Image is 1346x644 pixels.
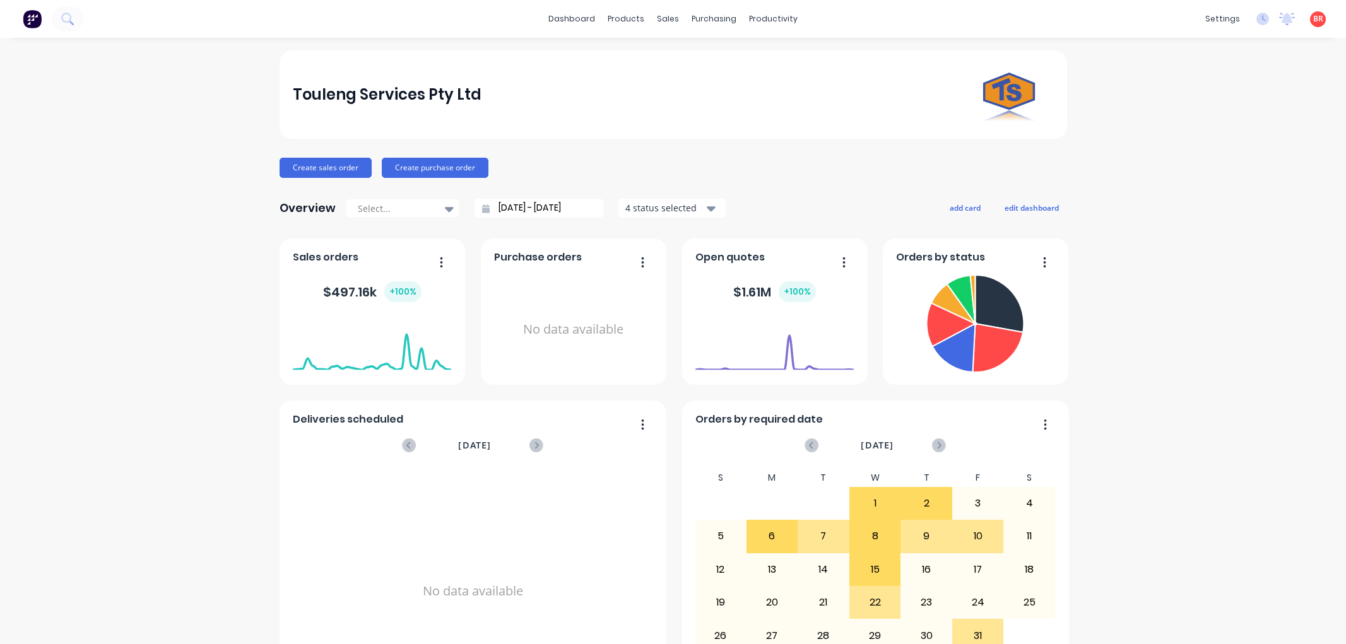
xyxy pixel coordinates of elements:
[542,9,601,28] a: dashboard
[651,9,685,28] div: sales
[458,438,491,452] span: [DATE]
[695,412,823,427] span: Orders by required date
[953,554,1003,585] div: 17
[695,587,746,618] div: 19
[850,520,900,552] div: 8
[953,488,1003,519] div: 3
[280,196,336,221] div: Overview
[323,281,422,302] div: $ 497.16k
[901,587,952,618] div: 23
[494,270,652,389] div: No data available
[965,50,1053,139] img: Touleng Services Pty Ltd
[953,587,1003,618] div: 24
[695,469,747,487] div: S
[1004,554,1054,585] div: 18
[1004,488,1054,519] div: 4
[850,488,900,519] div: 1
[901,520,952,552] div: 9
[850,554,900,585] div: 15
[695,554,746,585] div: 12
[743,9,804,28] div: productivity
[1004,587,1054,618] div: 25
[382,158,488,178] button: Create purchase order
[23,9,42,28] img: Factory
[384,281,422,302] div: + 100 %
[293,412,403,427] span: Deliveries scheduled
[952,469,1004,487] div: F
[942,199,989,216] button: add card
[695,520,746,552] div: 5
[798,520,849,552] div: 7
[695,250,765,265] span: Open quotes
[293,250,358,265] span: Sales orders
[779,281,816,302] div: + 100 %
[618,199,726,218] button: 4 status selected
[798,469,849,487] div: T
[798,587,849,618] div: 21
[280,158,372,178] button: Create sales order
[293,82,481,107] div: Touleng Services Pty Ltd
[798,554,849,585] div: 14
[1004,520,1054,552] div: 11
[747,554,798,585] div: 13
[747,469,798,487] div: M
[953,520,1003,552] div: 10
[996,199,1067,216] button: edit dashboard
[1313,13,1323,25] span: BR
[685,9,743,28] div: purchasing
[901,488,952,519] div: 2
[747,587,798,618] div: 20
[849,469,901,487] div: W
[601,9,651,28] div: products
[1199,9,1246,28] div: settings
[901,554,952,585] div: 16
[625,201,705,214] div: 4 status selected
[1003,469,1055,487] div: S
[850,587,900,618] div: 22
[494,250,582,265] span: Purchase orders
[861,438,894,452] span: [DATE]
[747,520,798,552] div: 6
[900,469,952,487] div: T
[896,250,985,265] span: Orders by status
[733,281,816,302] div: $ 1.61M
